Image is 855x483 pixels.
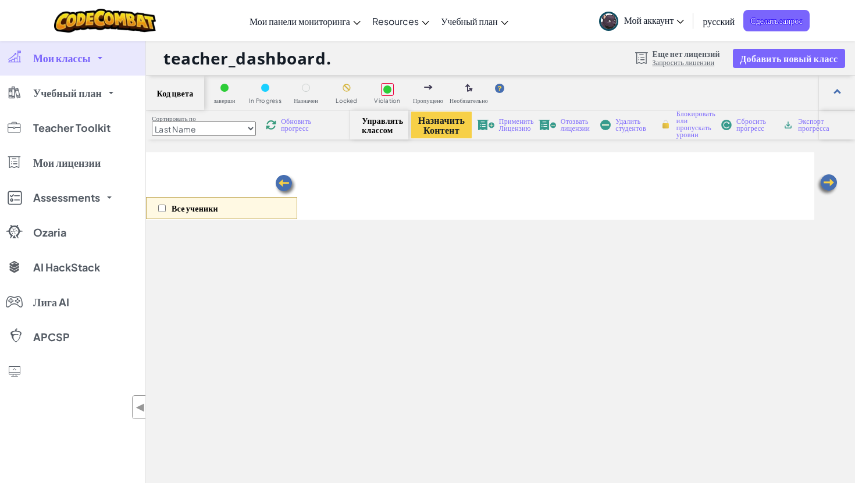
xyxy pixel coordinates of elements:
[721,120,732,130] img: IconReset.svg
[815,173,839,196] img: Arrow_Left.png
[54,9,156,33] img: CodeCombat logo
[593,2,690,39] a: Мой аккаунт
[411,112,472,138] button: Назначить Контент
[33,262,100,273] span: AI HackStack
[152,114,256,123] label: Сортировать по
[266,120,276,130] img: IconReload.svg
[33,123,111,133] span: Teacher Toolkit
[703,15,735,27] span: русский
[600,120,611,130] img: IconRemoveStudents.svg
[249,98,282,104] span: In Progress
[374,98,400,104] span: Violation
[615,118,649,132] span: Удалить студентов
[660,119,672,130] img: IconLock.svg
[136,399,145,416] span: ◀
[783,120,793,130] img: IconArchive.svg
[362,116,396,134] span: Управлять классом
[163,47,331,69] h1: teacher_dashboard.
[244,5,366,37] a: Мои панели мониторинга
[798,118,834,132] span: Экспорт прогресса
[424,85,433,90] img: IconSkippedLevel.svg
[366,5,435,37] a: Resources
[372,15,419,27] span: Resources
[653,58,720,67] a: Запросить лицензии
[599,12,618,31] img: avatar
[33,227,66,238] span: Ozaria
[495,84,504,93] img: IconHint.svg
[33,158,101,168] span: Мои лицензии
[33,297,69,307] span: Лига AI
[413,98,443,104] span: Пропущено
[294,98,318,104] span: Назначен
[172,203,218,213] p: Все ученики
[336,98,357,104] span: Locked
[33,53,91,63] span: Мои классы
[477,120,494,130] img: IconLicenseApply.svg
[281,118,317,132] span: Обновить прогресс
[676,110,715,138] span: Блокировать или пропускать уровни
[441,15,498,27] span: Учебный план
[156,88,193,98] span: Код цвета
[435,5,514,37] a: Учебный план
[561,118,590,132] span: Отозвать лицензии
[250,15,350,27] span: Мои панели мониторинга
[624,14,685,26] span: Мой аккаунт
[213,98,235,104] span: заверши
[733,49,845,68] button: Добавить новый класс
[743,10,810,31] a: Сделать запрос
[499,118,534,132] span: Применить Лицензию
[653,49,720,58] span: Еще нет лицензий
[33,88,102,98] span: Учебный план
[274,174,297,197] img: Arrow_Left.png
[736,118,772,132] span: Сбросить прогресс
[539,120,556,130] img: IconLicenseRevoke.svg
[450,98,488,104] span: Необязательно
[465,84,473,93] img: IconOptionalLevel.svg
[697,5,740,37] a: русский
[33,192,100,203] span: Assessments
